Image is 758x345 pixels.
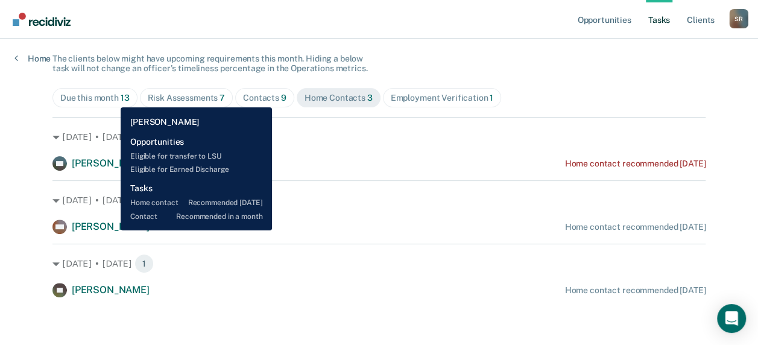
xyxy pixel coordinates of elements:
[14,53,51,64] a: Home
[72,157,150,169] span: [PERSON_NAME]
[52,127,706,147] div: [DATE] • [DATE] 1
[729,9,748,28] button: Profile dropdown button
[243,93,286,103] div: Contacts
[220,93,225,103] span: 7
[134,191,154,210] span: 1
[148,93,226,103] div: Risk Assessments
[52,191,706,210] div: [DATE] • [DATE] 1
[717,304,746,333] div: Open Intercom Messenger
[564,285,706,296] div: Home contact recommended [DATE]
[134,254,154,273] span: 1
[52,54,368,74] span: The clients below might have upcoming requirements this month. Hiding a below task will not chang...
[490,93,493,103] span: 1
[564,222,706,232] div: Home contact recommended [DATE]
[367,93,373,103] span: 3
[134,127,154,147] span: 1
[60,93,130,103] div: Due this month
[564,159,706,169] div: Home contact recommended [DATE]
[52,254,706,273] div: [DATE] • [DATE] 1
[13,13,71,26] img: Recidiviz
[281,93,286,103] span: 9
[729,9,748,28] div: S R
[391,93,494,103] div: Employment Verification
[305,93,373,103] div: Home Contacts
[72,221,150,232] span: [PERSON_NAME]
[121,93,130,103] span: 13
[72,284,150,296] span: [PERSON_NAME]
